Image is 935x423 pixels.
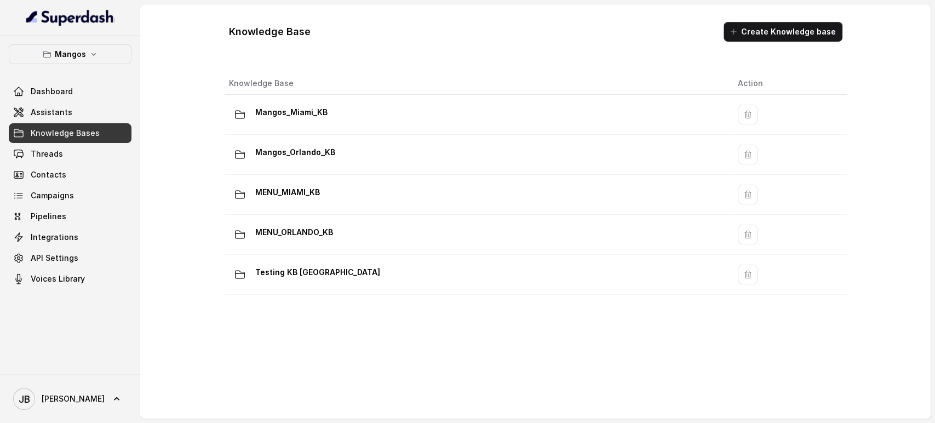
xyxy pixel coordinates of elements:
a: Campaigns [9,186,131,205]
span: Campaigns [31,190,74,201]
button: Create Knowledge base [724,22,842,42]
span: Assistants [31,107,72,118]
span: Threads [31,148,63,159]
a: Voices Library [9,269,131,289]
th: Knowledge Base [225,72,729,95]
a: API Settings [9,248,131,268]
a: Dashboard [9,82,131,101]
a: Pipelines [9,207,131,226]
a: Knowledge Bases [9,123,131,143]
a: Contacts [9,165,131,185]
a: Threads [9,144,131,164]
span: Contacts [31,169,66,180]
p: Testing KB [GEOGRAPHIC_DATA] [255,264,380,281]
span: Dashboard [31,86,73,97]
h1: Knowledge Base [229,23,311,41]
span: Integrations [31,232,78,243]
span: Voices Library [31,273,85,284]
th: Action [729,72,847,95]
button: Mangos [9,44,131,64]
p: MENU_ORLANDO_KB [255,224,333,241]
text: JB [19,393,30,405]
span: Knowledge Bases [31,128,100,139]
p: Mangos_Orlando_KB [255,144,335,161]
img: light.svg [26,9,114,26]
span: Pipelines [31,211,66,222]
a: Integrations [9,227,131,247]
p: MENU_MIAMI_KB [255,184,320,201]
a: Assistants [9,102,131,122]
span: [PERSON_NAME] [42,393,105,404]
p: Mangos_Miami_KB [255,104,328,121]
p: Mangos [55,48,86,61]
a: [PERSON_NAME] [9,384,131,414]
span: API Settings [31,253,78,264]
